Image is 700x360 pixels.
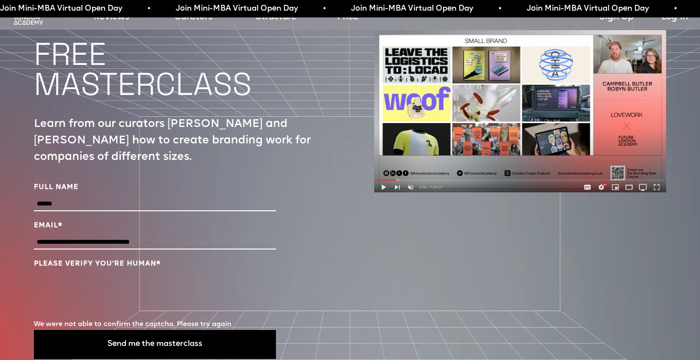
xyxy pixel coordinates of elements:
[499,2,502,16] span: •
[34,30,261,109] h1: FREE MASTERCLASS
[147,2,150,16] span: •
[34,259,276,269] label: Please verify you’re human
[323,2,326,16] span: •
[34,330,276,359] button: Send me the masterclass
[256,11,297,24] a: Structure
[34,221,276,231] label: Email
[34,183,276,192] label: Full Name
[599,11,634,24] a: Sign Up
[661,11,688,24] a: Log In
[674,2,677,16] span: •
[337,11,359,24] a: Price
[34,319,276,330] div: We were not able to confirm the captcha. Please try again
[93,11,129,24] a: Reviews
[34,116,326,166] p: Learn from our curators [PERSON_NAME] and [PERSON_NAME] how to create branding work for companies...
[174,11,213,24] a: Curators
[34,274,181,312] iframe: reCAPTCHA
